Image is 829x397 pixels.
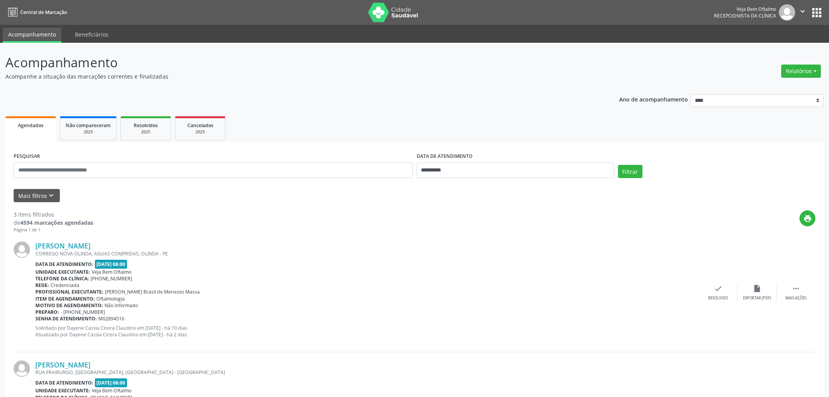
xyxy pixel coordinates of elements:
span: Veja Bem Oftalmo [92,387,131,394]
i:  [798,7,807,16]
span: [DATE] 08:00 [95,260,127,269]
div: CORREGO NOVA OLINDA, AGUAS COMPRIDAS, OLINDA - PE [35,250,699,257]
button:  [795,4,810,21]
div: 2025 [181,129,220,135]
div: Exportar (PDF) [743,296,771,301]
div: RUA FRAIBURGO, [GEOGRAPHIC_DATA], [GEOGRAPHIC_DATA] - [GEOGRAPHIC_DATA] [35,369,699,376]
i: print [803,214,812,223]
span: [DATE] 08:00 [95,378,127,387]
span: - [PHONE_NUMBER] [61,309,105,315]
span: Agendados [18,122,44,129]
b: Preparo: [35,309,59,315]
b: Senha de atendimento: [35,315,97,322]
i: keyboard_arrow_down [47,191,56,200]
span: M02894516 [98,315,124,322]
span: Credenciada [51,282,79,289]
b: Item de agendamento: [35,296,95,302]
img: img [14,241,30,258]
img: img [14,360,30,377]
button: Mais filtroskeyboard_arrow_down [14,189,60,203]
div: Resolvido [708,296,728,301]
p: Acompanhe a situação das marcações correntes e finalizadas [5,72,578,80]
span: Não compareceram [66,122,111,129]
button: Filtrar [618,165,642,178]
a: Acompanhamento [3,28,61,43]
label: PESQUISAR [14,150,40,163]
b: Unidade executante: [35,387,90,394]
span: [PHONE_NUMBER] [91,275,132,282]
span: Resolvidos [134,122,158,129]
img: img [779,4,795,21]
div: Veja Bem Oftalmo [714,6,776,12]
b: Unidade executante: [35,269,90,275]
span: Cancelados [187,122,213,129]
div: 2025 [126,129,165,135]
div: 2025 [66,129,111,135]
i: insert_drive_file [753,284,761,293]
div: 3 itens filtrados [14,210,93,219]
button: apps [810,6,824,19]
span: [PERSON_NAME] Brasil de Menezes Massa [105,289,200,295]
span: Recepcionista da clínica [714,12,776,19]
b: Profissional executante: [35,289,103,295]
label: DATA DE ATENDIMENTO [417,150,473,163]
p: Acompanhamento [5,53,578,72]
b: Telefone da clínica: [35,275,89,282]
b: Rede: [35,282,49,289]
div: Página 1 de 1 [14,227,93,233]
span: Veja Bem Oftalmo [92,269,131,275]
a: [PERSON_NAME] [35,241,91,250]
a: Beneficiários [70,28,114,41]
span: Oftalmologia [96,296,125,302]
strong: 4594 marcações agendadas [20,219,93,226]
div: Mais ações [785,296,806,301]
div: de [14,219,93,227]
span: Não informado [105,302,138,309]
i:  [792,284,800,293]
button: Relatórios [781,65,821,78]
button: print [799,210,815,226]
a: Central de Marcação [5,6,67,19]
i: check [714,284,723,293]
a: [PERSON_NAME] [35,360,91,369]
span: Central de Marcação [20,9,67,16]
b: Data de atendimento: [35,261,93,268]
b: Motivo de agendamento: [35,302,103,309]
p: Ano de acompanhamento [619,94,688,104]
p: Solicitado por Dayene Cassia Cicera Claudino em [DATE] - há 10 dias Atualizado por Dayene Cassia ... [35,325,699,338]
b: Data de atendimento: [35,380,93,386]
